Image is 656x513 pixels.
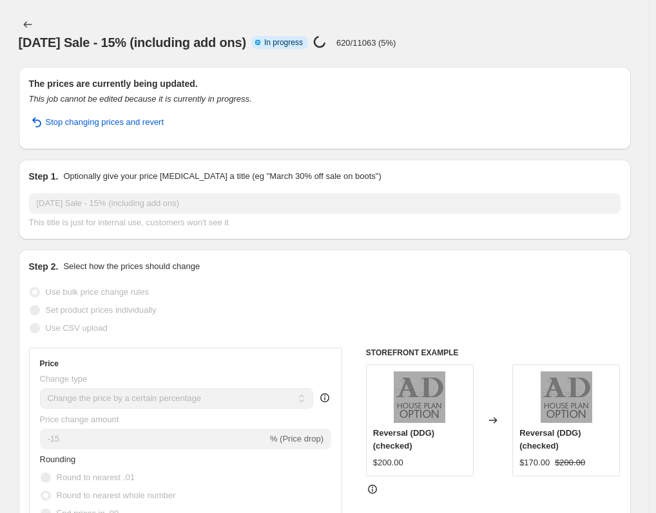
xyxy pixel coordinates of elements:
span: Change type [40,374,88,384]
div: $170.00 [519,456,550,469]
input: -15 [40,429,267,449]
h2: Step 1. [29,170,59,183]
span: Stop changing prices and revert [46,116,164,129]
button: Stop changing prices and revert [21,112,172,133]
div: help [318,391,331,404]
span: Rounding [40,454,76,464]
span: % (Price drop) [270,434,323,443]
span: Round to nearest whole number [57,490,176,500]
strike: $200.00 [555,456,585,469]
h2: The prices are currently being updated. [29,77,621,90]
h6: STOREFRONT EXAMPLE [366,348,621,358]
h2: Step 2. [29,260,59,273]
p: Optionally give your price [MEDICAL_DATA] a title (eg "March 30% off sale on boots") [63,170,381,183]
span: Round to nearest .01 [57,472,135,482]
span: Reversal (DDG) (checked) [519,428,581,451]
img: ADI-default-image-2_ee263e93-b3cd-4fd8-8402-7bb11f95ad3d_80x.jpg [394,371,445,423]
img: ADI-default-image-2_ee263e93-b3cd-4fd8-8402-7bb11f95ad3d_80x.jpg [541,371,592,423]
input: 30% off holiday sale [29,193,621,214]
button: Price change jobs [19,15,37,33]
p: Select how the prices should change [63,260,200,273]
span: In progress [264,37,303,48]
p: 620/11063 (5%) [336,38,396,48]
span: Price change amount [40,415,119,424]
h3: Price [40,359,59,369]
i: This job cannot be edited because it is currently in progress. [29,94,252,104]
div: $200.00 [373,456,403,469]
span: [DATE] Sale - 15% (including add ons) [19,35,246,50]
span: Use CSV upload [46,323,108,333]
span: Reversal (DDG) (checked) [373,428,434,451]
span: Use bulk price change rules [46,287,149,297]
span: This title is just for internal use, customers won't see it [29,218,229,227]
span: Set product prices individually [46,305,157,315]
